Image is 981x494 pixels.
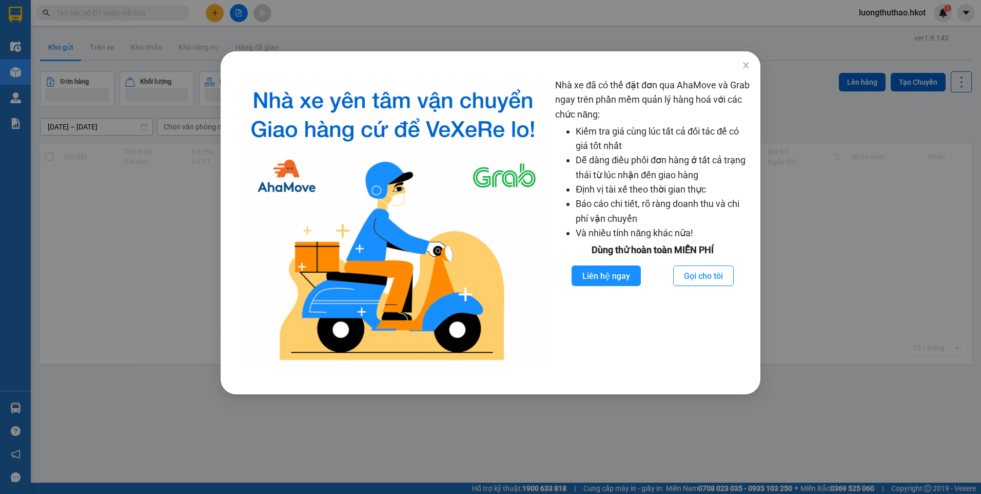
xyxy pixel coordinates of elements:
[673,265,734,286] button: Gọi cho tôi
[576,182,750,197] li: Định vị tài xế theo thời gian thực
[732,51,760,80] button: Close
[582,270,630,282] span: Liên hệ ngay
[684,270,723,282] span: Gọi cho tôi
[576,226,750,240] li: Và nhiều tính năng khác nữa!
[555,243,750,257] div: Dùng thử hoàn toàn MIỄN PHÍ
[742,61,750,69] span: close
[239,78,547,369] img: logo
[576,124,750,154] li: Kiểm tra giá cùng lúc tất cả đối tác để có giá tốt nhất
[576,197,750,226] li: Báo cáo chi tiết, rõ ràng doanh thu và chi phí vận chuyển
[572,265,641,286] button: Liên hệ ngay
[576,153,750,182] li: Dễ dàng điều phối đơn hàng ở tất cả trạng thái từ lúc nhận đến giao hàng
[555,78,750,369] div: Nhà xe đã có thể đặt đơn qua AhaMove và Grab ngay trên phần mềm quản lý hàng hoá với các chức năng:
